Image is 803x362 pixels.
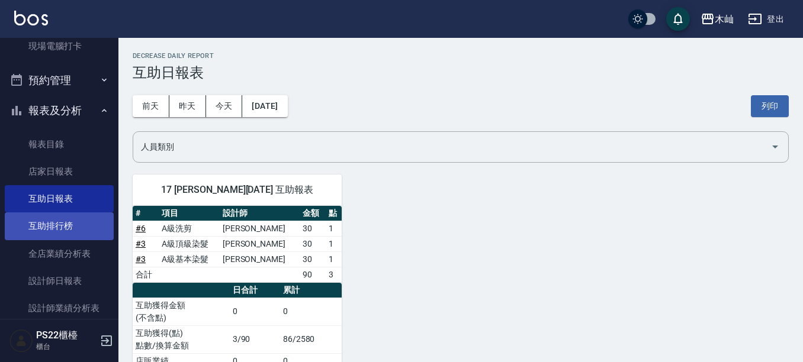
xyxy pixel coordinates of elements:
[36,329,97,341] h5: PS22櫃檯
[666,7,690,31] button: save
[220,236,300,251] td: [PERSON_NAME]
[300,221,326,236] td: 30
[715,12,734,27] div: 木屾
[36,341,97,352] p: 櫃台
[766,137,785,156] button: Open
[326,251,342,267] td: 1
[300,236,326,251] td: 30
[751,95,789,117] button: 列印
[9,329,33,353] img: Person
[5,212,114,240] a: 互助排行榜
[159,206,220,221] th: 項目
[326,236,342,251] td: 1
[5,33,114,60] a: 現場電腦打卡
[136,254,146,264] a: #3
[242,95,287,117] button: [DATE]
[743,8,789,30] button: 登出
[159,221,220,236] td: A級洗剪
[230,325,280,353] td: 3/90
[133,95,169,117] button: 前天
[230,298,280,325] td: 0
[5,158,114,185] a: 店家日報表
[147,184,327,196] span: 17 [PERSON_NAME][DATE] 互助報表
[159,236,220,251] td: A級頂級染髮
[136,224,146,233] a: #6
[326,221,342,236] td: 1
[5,95,114,126] button: 報表及分析
[696,7,738,31] button: 木屾
[133,325,230,353] td: 互助獲得(點) 點數/換算金額
[326,267,342,282] td: 3
[5,240,114,267] a: 全店業績分析表
[300,267,326,282] td: 90
[133,298,230,325] td: 互助獲得金額 (不含點)
[220,206,300,221] th: 設計師
[300,251,326,267] td: 30
[5,131,114,158] a: 報表目錄
[133,206,342,283] table: a dense table
[220,221,300,236] td: [PERSON_NAME]
[159,251,220,267] td: A級基本染髮
[133,206,159,221] th: #
[5,295,114,322] a: 設計師業績分析表
[206,95,243,117] button: 今天
[280,325,342,353] td: 86/2580
[133,64,789,81] h3: 互助日報表
[300,206,326,221] th: 金額
[280,298,342,325] td: 0
[169,95,206,117] button: 昨天
[133,52,789,60] h2: Decrease Daily Report
[220,251,300,267] td: [PERSON_NAME]
[14,11,48,25] img: Logo
[5,185,114,212] a: 互助日報表
[133,267,159,282] td: 合計
[5,65,114,96] button: 預約管理
[230,283,280,298] th: 日合計
[136,239,146,248] a: #3
[280,283,342,298] th: 累計
[138,137,766,157] input: 人員名稱
[5,267,114,295] a: 設計師日報表
[326,206,342,221] th: 點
